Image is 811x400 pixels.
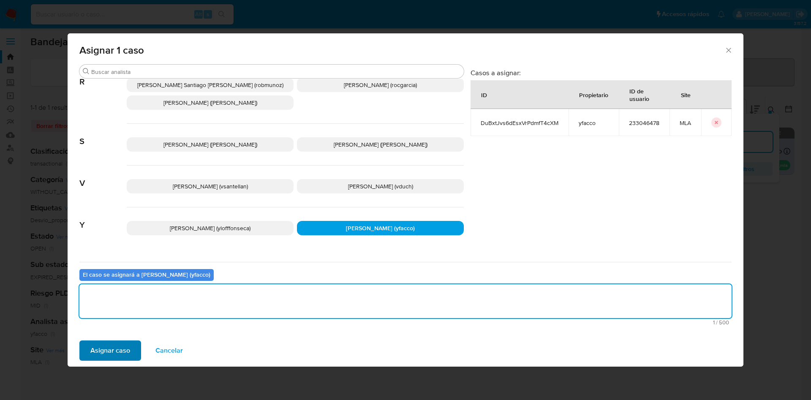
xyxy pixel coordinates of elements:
input: Buscar analista [91,68,460,76]
div: ID [471,84,497,105]
button: Buscar [83,68,90,75]
div: assign-modal [68,33,743,367]
div: Site [671,84,701,105]
span: [PERSON_NAME] (ylofffonseca) [170,224,250,232]
span: [PERSON_NAME] (yfacco) [346,224,415,232]
span: Y [79,207,127,230]
div: [PERSON_NAME] ([PERSON_NAME]) [297,137,464,152]
div: [PERSON_NAME] ([PERSON_NAME]) [127,137,294,152]
span: S [79,124,127,147]
div: Propietario [569,84,618,105]
button: Cancelar [144,340,194,361]
div: [PERSON_NAME] (vsantellan) [127,179,294,193]
span: 233046478 [629,119,659,127]
div: [PERSON_NAME] (ylofffonseca) [127,221,294,235]
div: [PERSON_NAME] (vduch) [297,179,464,193]
div: [PERSON_NAME] (rocgarcia) [297,78,464,92]
span: Asignar caso [90,341,130,360]
button: Asignar caso [79,340,141,361]
h3: Casos a asignar: [471,68,732,77]
span: [PERSON_NAME] ([PERSON_NAME]) [334,140,427,149]
span: [PERSON_NAME] (rocgarcia) [344,81,417,89]
div: [PERSON_NAME] ([PERSON_NAME]) [127,95,294,110]
span: [PERSON_NAME] ([PERSON_NAME]) [163,140,257,149]
span: [PERSON_NAME] (vsantellan) [173,182,248,190]
span: Asignar 1 caso [79,45,724,55]
b: El caso se asignará a [PERSON_NAME] (yfacco) [83,270,210,279]
span: Máximo 500 caracteres [82,320,729,325]
span: [PERSON_NAME] ([PERSON_NAME]) [163,98,257,107]
button: Cerrar ventana [724,46,732,54]
div: ID de usuario [619,81,669,109]
div: [PERSON_NAME] (yfacco) [297,221,464,235]
span: DuBxtJvs6dEsxVrPdmfT4cXM [481,119,558,127]
span: [PERSON_NAME] (vduch) [348,182,413,190]
span: V [79,166,127,188]
span: Cancelar [155,341,183,360]
span: yfacco [579,119,609,127]
button: icon-button [711,117,721,128]
span: [PERSON_NAME] Santiago [PERSON_NAME] (robmunoz) [137,81,283,89]
div: [PERSON_NAME] Santiago [PERSON_NAME] (robmunoz) [127,78,294,92]
span: MLA [680,119,691,127]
